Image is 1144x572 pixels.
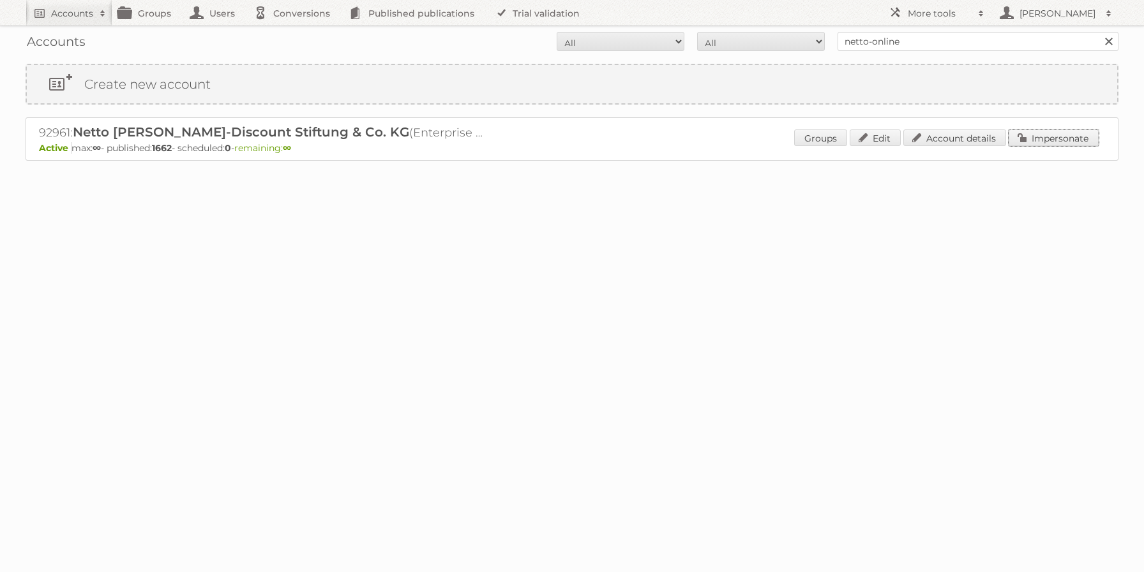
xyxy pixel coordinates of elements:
[794,129,847,146] a: Groups
[234,142,291,154] span: remaining:
[903,129,1006,146] a: Account details
[51,7,93,20] h2: Accounts
[27,65,1117,103] a: Create new account
[850,129,901,146] a: Edit
[908,7,972,20] h2: More tools
[225,142,231,154] strong: 0
[39,142,1105,154] p: max: - published: - scheduled: -
[93,142,101,154] strong: ∞
[1016,7,1099,20] h2: [PERSON_NAME]
[152,142,172,154] strong: 1662
[39,124,486,141] h2: 92961: (Enterprise ∞)
[1009,129,1099,146] a: Impersonate
[39,142,71,154] span: Active
[73,124,409,140] span: Netto [PERSON_NAME]-Discount Stiftung & Co. KG
[283,142,291,154] strong: ∞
